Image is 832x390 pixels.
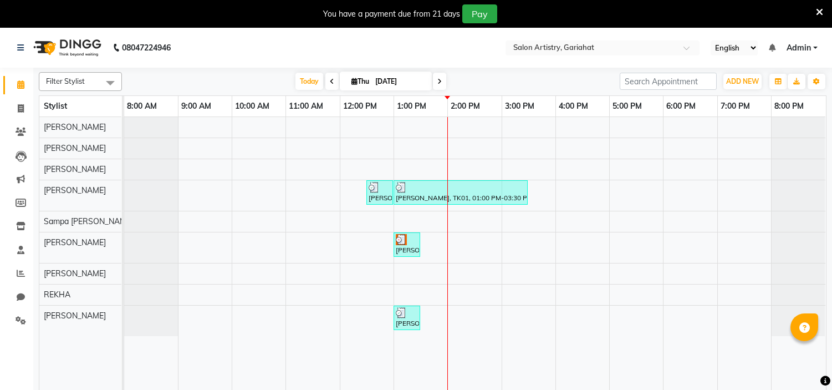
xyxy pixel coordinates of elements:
[726,77,759,85] span: ADD NEW
[44,101,67,111] span: Stylist
[178,98,214,114] a: 9:00 AM
[44,164,106,174] span: [PERSON_NAME]
[349,77,372,85] span: Thu
[323,8,460,20] div: You have a payment due from 21 days
[502,98,537,114] a: 3:00 PM
[44,311,106,321] span: [PERSON_NAME]
[124,98,160,114] a: 8:00 AM
[723,74,762,89] button: ADD NEW
[448,98,483,114] a: 2:00 PM
[44,122,106,132] span: [PERSON_NAME]
[556,98,591,114] a: 4:00 PM
[772,98,807,114] a: 8:00 PM
[340,98,380,114] a: 12:00 PM
[286,98,326,114] a: 11:00 AM
[663,98,698,114] a: 6:00 PM
[44,143,106,153] span: [PERSON_NAME]
[46,77,85,85] span: Filter Stylist
[395,307,419,328] div: [PERSON_NAME], TK04, 01:00 PM-01:30 PM, Regular Pedicure
[462,4,497,23] button: Pay
[395,234,419,255] div: [PERSON_NAME], TK02, 01:00 PM-01:30 PM, HAIR CUT SENIOR STYLIST MEN
[44,237,106,247] span: [PERSON_NAME]
[44,269,106,278] span: [PERSON_NAME]
[122,32,171,63] b: 08047224946
[395,182,527,203] div: [PERSON_NAME], TK01, 01:00 PM-03:30 PM, Threading - Eyebrows,Waxing - Peel Off Waxing - Sidelocks...
[232,98,272,114] a: 10:00 AM
[394,98,429,114] a: 1:00 PM
[44,216,133,226] span: Sampa [PERSON_NAME]
[718,98,753,114] a: 7:00 PM
[610,98,645,114] a: 5:00 PM
[372,73,427,90] input: 2025-09-04
[620,73,717,90] input: Search Appointment
[295,73,323,90] span: Today
[44,185,106,195] span: [PERSON_NAME]
[28,32,104,63] img: logo
[787,42,811,54] span: Admin
[44,290,70,300] span: REKHA
[367,182,392,203] div: [PERSON_NAME], TK01, 12:30 PM-01:00 PM, Waxing - Peel Off Waxing - Sidelocks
